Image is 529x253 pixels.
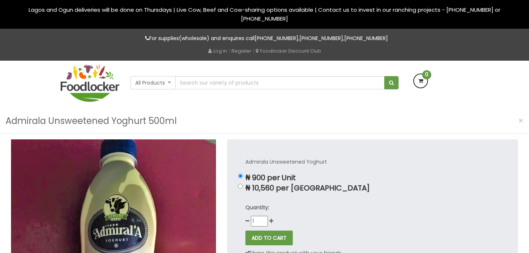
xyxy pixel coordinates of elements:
span: | [228,47,230,54]
button: ADD TO CART [245,231,293,245]
strong: Quantity: [245,204,269,211]
span: Lagos and Ogun deliveries will be done on Thursdays | Live Cow, Beef and Cow-sharing options avai... [29,6,500,22]
p: Admirala Unsweetened Yoghurt [245,158,500,166]
span: × [518,115,523,126]
p: For supplies(wholesale) and enquires call , , [61,34,468,43]
span: | [253,47,254,54]
input: ₦ 900 per Unit [238,174,243,178]
a: [PHONE_NUMBER] [299,35,343,42]
a: [PHONE_NUMBER] [255,35,298,42]
a: Foodlocker Discount Club [256,47,321,54]
span: 0 [422,70,431,79]
a: [PHONE_NUMBER] [344,35,388,42]
p: ₦ 10,560 per [GEOGRAPHIC_DATA] [245,184,500,192]
button: Close [515,113,527,128]
h3: Admirala Unsweetened Yoghurt 500ml [6,114,177,128]
input: ₦ 10,560 per [GEOGRAPHIC_DATA] [238,184,243,189]
img: FoodLocker [61,64,119,102]
a: Register [231,47,251,54]
p: ₦ 900 per Unit [245,174,500,182]
a: Log in [208,47,227,54]
button: All Products [130,76,176,89]
input: Search our variety of products [175,76,385,89]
